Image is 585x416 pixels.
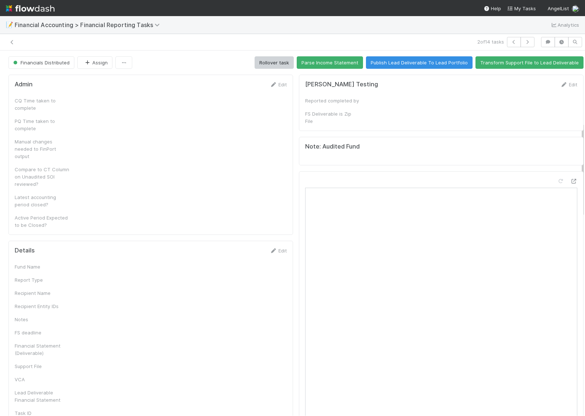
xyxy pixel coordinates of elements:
[15,194,70,208] div: Latest accounting period closed?
[572,5,579,12] img: avatar_cc3a00d7-dd5c-4a2f-8d58-dd6545b20c0d.png
[15,389,70,404] div: Lead Deliverable Financial Statement
[15,329,70,336] div: FS deadline
[15,263,70,270] div: Fund Name
[15,97,70,112] div: CQ Time taken to complete
[507,5,536,11] span: My Tasks
[15,138,70,160] div: Manual changes needed to FinPort output
[15,117,70,132] div: PQ Time taken to complete
[305,97,360,104] div: Reported completed by
[15,81,33,88] h5: Admin
[507,5,536,12] a: My Tasks
[560,82,577,87] a: Edit
[15,21,163,29] span: Financial Accounting > Financial Reporting Tasks
[475,56,584,69] button: Transform Support File to Lead Deliverable
[270,248,287,254] a: Edit
[548,5,569,11] span: AngelList
[15,376,70,383] div: VCA
[297,56,363,69] button: Parse Income Statement
[15,247,35,254] h5: Details
[15,363,70,370] div: Support File
[15,276,70,284] div: Report Type
[15,316,70,323] div: Notes
[15,342,70,357] div: Financial Statement (Deliverable)
[550,20,579,29] a: Analytics
[305,110,360,125] div: FS Deliverable is Zip File
[15,214,70,229] div: Active Period Expected to be Closed?
[477,38,504,45] span: 2 of 14 tasks
[77,56,112,69] button: Assign
[15,166,70,188] div: Compare to CT Column on Unaudited SOI reviewed?
[270,82,287,87] a: Edit
[15,303,70,310] div: Recipient Entity IDs
[305,143,577,150] h5: Note: Audited Fund
[255,56,294,69] button: Rollover task
[366,56,473,69] button: Publish Lead Deliverable To Lead Portfolio
[6,2,55,15] img: logo-inverted-e16ddd16eac7371096b0.svg
[6,22,13,28] span: 📝
[484,5,501,12] div: Help
[305,81,378,88] h5: [PERSON_NAME] Testing
[15,289,70,297] div: Recipient Name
